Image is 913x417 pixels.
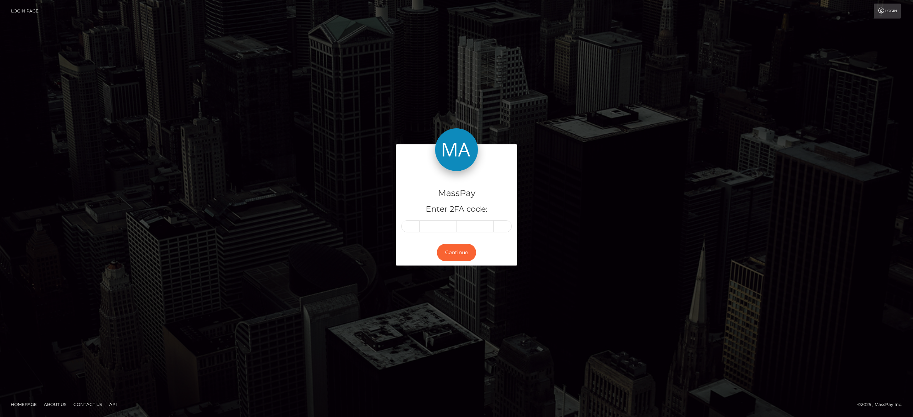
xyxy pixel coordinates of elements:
a: About Us [41,399,69,410]
h5: Enter 2FA code: [401,204,512,215]
a: API [106,399,120,410]
a: Login Page [11,4,39,19]
h4: MassPay [401,187,512,200]
div: © 2025 , MassPay Inc. [857,401,908,408]
a: Contact Us [71,399,105,410]
img: MassPay [435,128,478,171]
a: Login [874,4,901,19]
button: Continue [437,244,476,261]
a: Homepage [8,399,40,410]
